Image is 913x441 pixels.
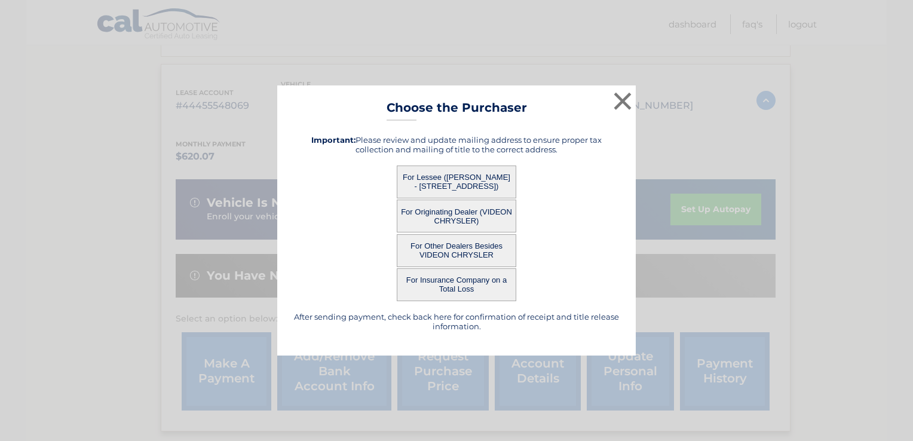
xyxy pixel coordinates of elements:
button: For Lessee ([PERSON_NAME] - [STREET_ADDRESS]) [397,166,516,198]
button: For Other Dealers Besides VIDEON CHRYSLER [397,234,516,267]
button: For Insurance Company on a Total Loss [397,268,516,301]
button: × [611,89,635,113]
button: For Originating Dealer (VIDEON CHRYSLER) [397,200,516,232]
strong: Important: [311,135,356,145]
h5: Please review and update mailing address to ensure proper tax collection and mailing of title to ... [292,135,621,154]
h3: Choose the Purchaser [387,100,527,121]
h5: After sending payment, check back here for confirmation of receipt and title release information. [292,312,621,331]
